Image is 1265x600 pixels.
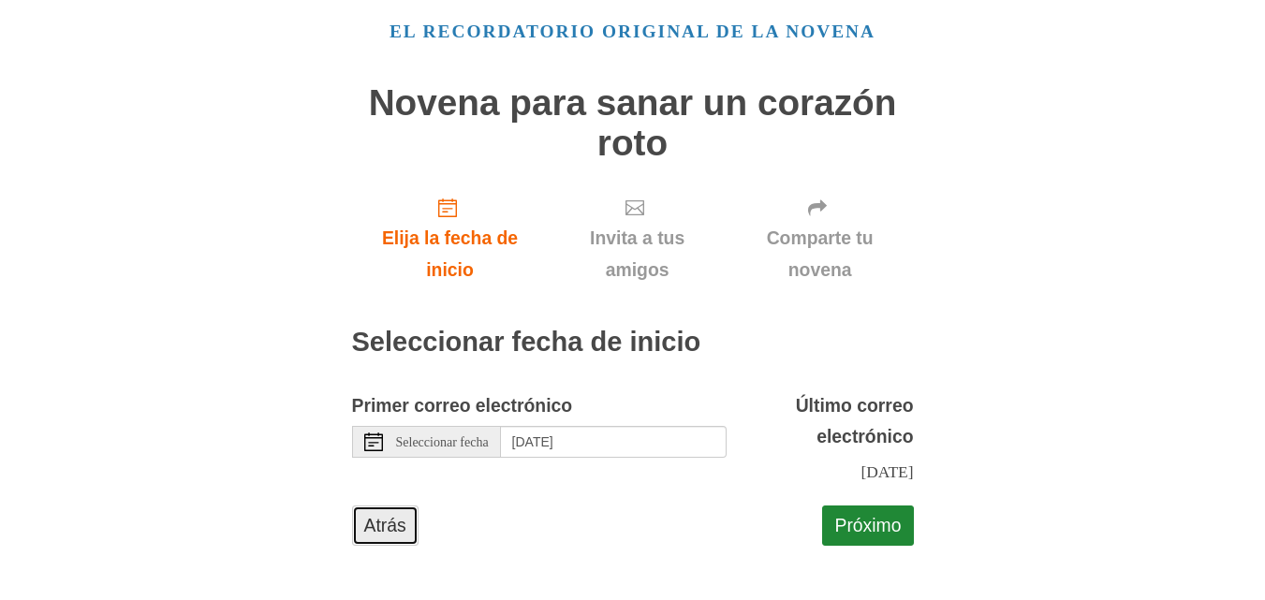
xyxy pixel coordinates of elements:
font: Último correo electrónico [796,395,914,446]
a: Comparte tu novena [727,182,914,296]
a: Invita a tus amigos [549,182,727,296]
font: Invita a tus amigos [590,227,684,280]
font: Seleccionar fecha [396,435,489,449]
font: Seleccionar fecha de inicio [352,327,701,357]
font: Próximo [834,516,901,536]
font: Primer correo electrónico [352,395,573,416]
a: Elija la fecha de inicio [352,182,549,296]
font: Novena para sanar un corazón roto [369,82,897,163]
button: Próximo [822,505,913,545]
a: El recordatorio original de la novena [390,22,875,41]
font: Comparte tu novena [767,227,874,280]
a: Atrás [352,505,419,545]
font: Elija la fecha de inicio [382,227,518,280]
font: [DATE] [860,462,913,481]
font: Atrás [364,516,406,536]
